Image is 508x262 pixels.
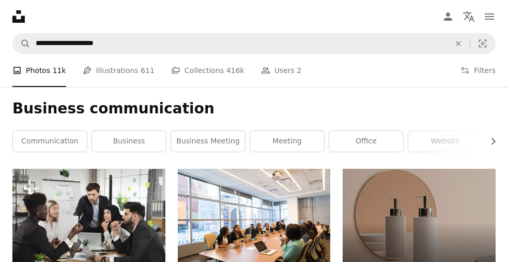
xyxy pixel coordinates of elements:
[470,34,495,53] button: Visual search
[447,34,470,53] button: Clear
[261,54,302,87] a: Users 2
[408,131,482,152] a: website
[13,34,30,53] button: Search Unsplash
[92,131,166,152] a: business
[460,54,496,87] button: Filters
[329,131,403,152] a: office
[484,131,496,152] button: scroll list to the right
[141,65,155,76] span: 611
[12,215,165,224] a: Team of competent financial analysts gathering together at boardroom for brainstorming. Multiraci...
[458,6,479,27] button: Language
[12,99,496,118] h1: Business communication
[297,65,301,76] span: 2
[250,131,324,152] a: meeting
[13,131,87,152] a: communication
[438,6,458,27] a: Log in / Sign up
[171,54,244,87] a: Collections 416k
[171,131,245,152] a: business meeting
[83,54,155,87] a: Illustrations 611
[12,33,496,54] form: Find visuals sitewide
[226,65,244,76] span: 416k
[12,10,25,23] a: Home — Unsplash
[479,6,500,27] button: Menu
[178,215,331,224] a: group of people sitting beside rectangular wooden table with laptops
